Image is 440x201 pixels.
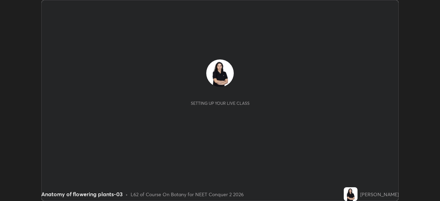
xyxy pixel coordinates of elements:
div: Anatomy of flowering plants-03 [41,190,123,198]
div: • [125,191,128,198]
div: L62 of Course On Botany for NEET Conquer 2 2026 [131,191,244,198]
img: 210bef4dab5d4bdaa6bebe9b47b96550.jpg [344,187,357,201]
img: 210bef4dab5d4bdaa6bebe9b47b96550.jpg [206,59,234,87]
div: [PERSON_NAME] [360,191,399,198]
div: Setting up your live class [191,101,250,106]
